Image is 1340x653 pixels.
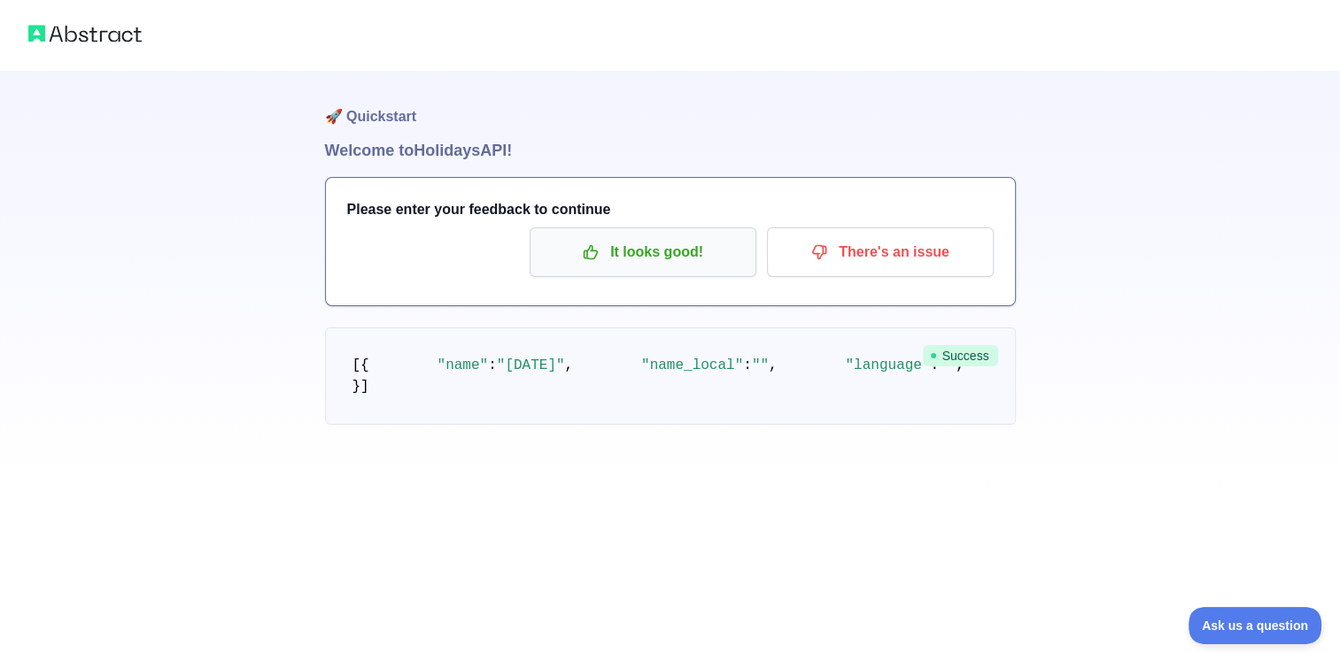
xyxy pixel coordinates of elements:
span: "[DATE]" [497,357,565,373]
span: : [488,357,497,373]
iframe: Toggle Customer Support [1189,607,1322,644]
h1: Welcome to Holidays API! [325,138,1016,163]
button: There's an issue [767,227,994,277]
span: , [565,357,574,373]
span: "name" [438,357,489,373]
span: "language" [845,357,930,373]
h1: 🚀 Quickstart [325,71,1016,138]
span: , [769,357,778,373]
p: There's an issue [780,237,980,267]
img: Abstract logo [28,21,142,46]
span: [ [352,357,361,373]
span: Success [923,345,998,366]
button: It looks good! [530,227,756,277]
span: : [743,357,752,373]
p: It looks good! [543,237,743,267]
h3: Please enter your feedback to continue [347,199,994,220]
span: "name_local" [641,357,743,373]
span: "" [752,357,769,373]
